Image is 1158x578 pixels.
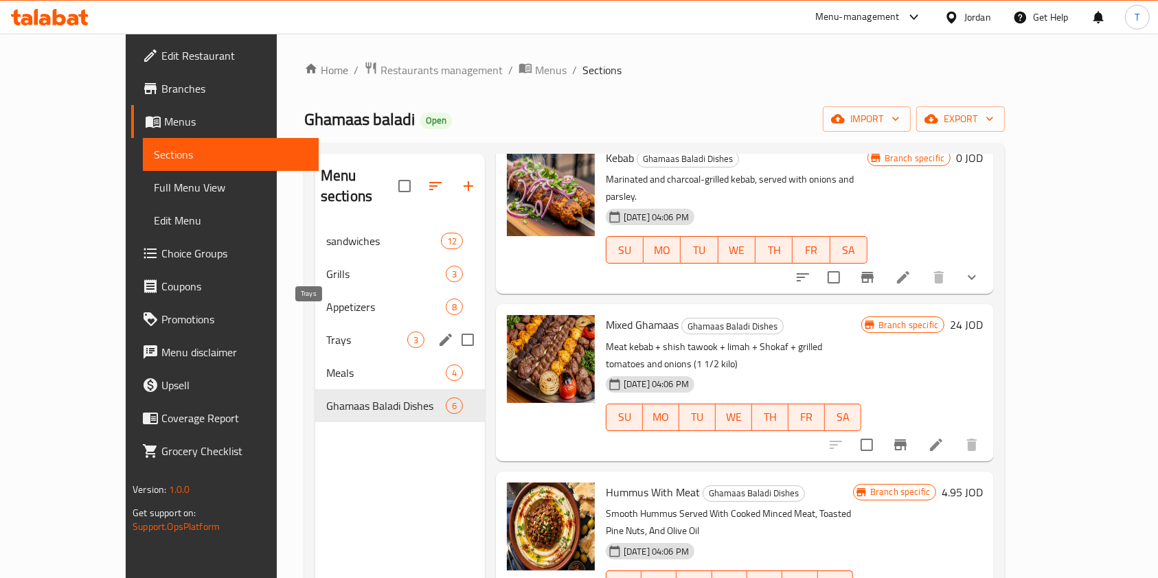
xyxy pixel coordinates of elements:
[582,62,622,78] span: Sections
[131,303,319,336] a: Promotions
[865,485,935,498] span: Branch specific
[168,481,190,498] span: 1.0.0
[508,62,513,78] li: /
[161,377,308,393] span: Upsell
[131,369,319,402] a: Upsell
[922,261,955,294] button: delete
[942,483,983,502] h6: 4.95 JOD
[326,233,441,249] span: sandwiches
[326,266,446,282] div: Grills
[446,400,462,413] span: 6
[161,443,308,459] span: Grocery Checklist
[618,211,694,224] span: [DATE] 04:06 PM
[681,236,718,264] button: TU
[507,148,595,236] img: Kebab
[606,171,867,205] p: Marinated and charcoal-grilled kebab, served with onions and parsley.
[442,235,462,248] span: 12
[718,236,756,264] button: WE
[756,236,793,264] button: TH
[758,407,783,427] span: TH
[606,505,853,540] p: Smooth Hummus Served With Cooked Minced Meat, Toasted Pine Nuts, And Olive Oil
[606,482,700,502] span: Hummus With Meat
[535,62,567,78] span: Menus
[928,437,944,453] a: Edit menu item
[143,171,319,204] a: Full Menu View
[955,261,988,294] button: show more
[649,240,675,260] span: MO
[685,407,710,427] span: TU
[419,170,452,203] span: Sort sections
[446,301,462,314] span: 8
[793,236,830,264] button: FR
[679,404,716,431] button: TU
[836,240,862,260] span: SA
[164,113,308,130] span: Menus
[507,483,595,570] img: Hummus With Meat
[326,299,446,315] div: Appetizers
[446,268,462,281] span: 3
[131,39,319,72] a: Edit Restaurant
[131,435,319,467] a: Grocery Checklist
[1135,10,1139,25] span: T
[761,240,787,260] span: TH
[304,62,348,78] a: Home
[618,545,694,558] span: [DATE] 04:06 PM
[321,165,398,207] h2: Menu sections
[315,389,485,422] div: Ghamaas Baladi Dishes6
[703,485,805,502] div: Ghamaas Baladi Dishes
[161,80,308,97] span: Branches
[304,61,1005,79] nav: breadcrumb
[452,170,485,203] button: Add section
[794,407,819,427] span: FR
[143,204,319,237] a: Edit Menu
[131,402,319,435] a: Coverage Report
[830,236,867,264] button: SA
[161,245,308,262] span: Choice Groups
[964,10,991,25] div: Jordan
[643,404,679,431] button: MO
[154,146,308,163] span: Sections
[721,407,747,427] span: WE
[606,148,634,168] span: Kebab
[315,323,485,356] div: Trays3edit
[716,404,752,431] button: WE
[446,365,463,381] div: items
[133,518,220,535] a: Support.OpsPlatform
[681,318,784,334] div: Ghamaas Baladi Dishes
[143,138,319,171] a: Sections
[819,263,848,292] span: Select to update
[519,61,567,79] a: Menus
[408,334,424,347] span: 3
[686,240,712,260] span: TU
[895,269,911,286] a: Edit menu item
[851,261,884,294] button: Branch-specific-item
[131,336,319,369] a: Menu disclaimer
[637,151,738,167] span: Ghamaas Baladi Dishes
[955,428,988,461] button: delete
[879,152,950,165] span: Branch specific
[964,269,980,286] svg: Show Choices
[315,290,485,323] div: Appetizers8
[446,367,462,380] span: 4
[572,62,577,78] li: /
[798,240,824,260] span: FR
[161,344,308,360] span: Menu disclaimer
[154,179,308,196] span: Full Menu View
[606,404,643,431] button: SU
[354,62,359,78] li: /
[612,407,637,427] span: SU
[315,257,485,290] div: Grills3
[390,172,419,200] span: Select all sections
[834,111,900,128] span: import
[950,315,983,334] h6: 24 JOD
[326,332,407,348] span: Trays
[873,319,944,332] span: Branch specific
[825,404,861,431] button: SA
[927,111,994,128] span: export
[420,113,452,129] div: Open
[326,397,446,414] span: Ghamaas Baladi Dishes
[326,365,446,381] span: Meals
[606,338,861,373] p: Meat kebab + shish tawook + limah + Shokaf + grilled tomatoes and onions (1 1/2 kilo)
[618,378,694,391] span: [DATE] 04:06 PM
